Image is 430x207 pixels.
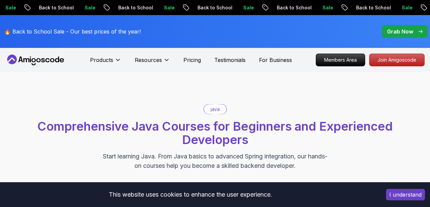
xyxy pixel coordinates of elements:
p: Sale [234,4,256,11]
span: Comprehensive Java Courses for Beginners and Experienced Developers [37,119,393,147]
p: Back to School [30,4,76,11]
p: Sale [76,4,97,11]
button: Resources [135,56,170,69]
a: Members Area [316,54,365,66]
p: Resources [135,56,162,64]
a: For Business [259,56,292,64]
a: Testimonials [214,56,246,64]
p: Products [90,56,113,64]
p: Back to School [268,4,314,11]
p: Back to School [110,4,155,11]
p: Grab Now [387,27,413,36]
p: Back to School [347,4,393,11]
p: Sale [393,4,415,11]
p: Start learning Java. From Java basics to advanced Spring integration, our hands-on courses help y... [102,152,328,170]
p: 🔥 Back to School Sale - Our best prices of the year! [4,27,141,36]
p: Sale [314,4,335,11]
a: Pricing [183,56,201,64]
div: This website uses cookies to enhance the user experience. [5,187,376,202]
p: Back to School [189,4,234,11]
p: Sale [155,4,177,11]
a: Join Amigoscode [369,54,425,66]
button: Products [90,56,121,69]
p: java [211,106,220,113]
button: Accept cookies [386,189,425,200]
